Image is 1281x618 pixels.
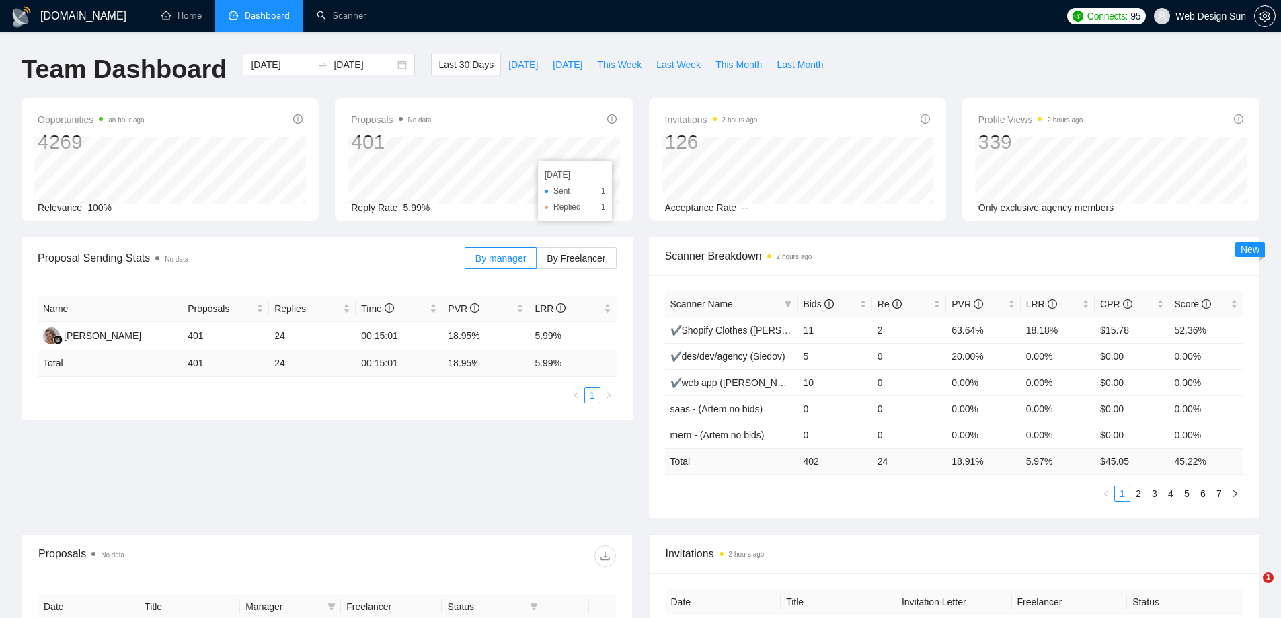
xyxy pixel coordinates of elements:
td: 18.91 % [946,448,1020,474]
span: This Month [715,57,762,72]
td: 0.00% [1021,369,1095,395]
li: 6 [1195,486,1211,502]
img: gigradar-bm.png [53,335,63,344]
td: 0 [798,422,871,448]
span: info-circle [556,303,566,313]
span: 1 [1263,572,1274,583]
td: 18.18% [1021,317,1095,343]
span: No data [165,256,188,263]
li: 5 [1179,486,1195,502]
h1: Team Dashboard [22,54,227,85]
a: 1 [585,388,600,403]
td: 0.00% [1169,369,1243,395]
li: Replied [545,200,605,214]
span: Proposals [188,301,254,316]
button: right [600,387,617,403]
td: 24 [269,350,356,377]
td: 401 [182,322,269,350]
img: upwork-logo.png [1073,11,1083,22]
span: info-circle [1123,299,1132,309]
td: 5.97 % [1021,448,1095,474]
td: 10 [798,369,871,395]
span: 100% [87,202,112,213]
span: Acceptance Rate [665,202,737,213]
th: Proposals [182,296,269,322]
input: End date [334,57,395,72]
a: 4 [1163,486,1178,501]
span: Status [447,599,524,614]
td: 0.00% [946,422,1020,448]
span: info-circle [892,299,902,309]
button: Last Week [649,54,708,75]
button: left [1098,486,1114,502]
div: [DATE] [545,168,605,182]
td: $0.00 [1095,395,1169,422]
span: Only exclusive agency members [978,202,1114,213]
span: info-circle [921,114,930,124]
span: setting [1255,11,1275,22]
span: Bids [803,299,833,309]
span: Scanner Name [670,299,733,309]
span: left [1102,490,1110,498]
span: to [317,59,328,70]
span: PVR [448,303,479,314]
a: searchScanner [317,10,366,22]
span: info-circle [1048,299,1057,309]
th: Title [781,589,896,615]
span: Replies [274,301,340,316]
span: left [572,391,580,399]
img: logo [11,6,32,28]
span: Time [361,303,393,314]
td: 0 [798,395,871,422]
li: Sent [545,184,605,198]
span: right [1231,490,1239,498]
td: Total [665,448,798,474]
td: 0 [872,343,946,369]
td: 63.64% [946,317,1020,343]
span: [DATE] [508,57,538,72]
span: info-circle [607,114,617,124]
td: 5.99% [529,322,616,350]
td: 18.95 % [442,350,529,377]
a: ✔Shopify Clothes ([PERSON_NAME]) [670,325,834,336]
td: 0.00% [1169,422,1243,448]
span: CPR [1100,299,1132,309]
div: 401 [351,129,431,155]
span: LRR [535,303,566,314]
span: 5.99% [403,202,430,213]
span: Dashboard [245,10,290,22]
td: 0.00% [1021,395,1095,422]
div: [PERSON_NAME] [64,328,141,343]
button: setting [1254,5,1276,27]
span: info-circle [470,303,479,313]
li: Next Page [600,387,617,403]
img: MC [43,327,60,344]
a: setting [1254,11,1276,22]
time: an hour ago [108,116,144,124]
button: [DATE] [545,54,590,75]
li: 1 [584,387,600,403]
time: 2 hours ago [729,551,765,558]
button: right [1227,486,1243,502]
span: filter [784,300,792,308]
li: 1 [1114,486,1130,502]
td: 52.36% [1169,317,1243,343]
time: 2 hours ago [777,253,812,260]
span: Profile Views [978,112,1083,128]
td: 0.00% [1021,422,1095,448]
span: info-circle [385,303,394,313]
span: LRR [1026,299,1057,309]
td: 00:15:01 [356,322,442,350]
span: Last Month [777,57,823,72]
div: Proposals [38,545,327,567]
span: Proposals [351,112,431,128]
span: Score [1175,299,1211,309]
li: 7 [1211,486,1227,502]
th: Status [1127,589,1243,615]
a: 3 [1147,486,1162,501]
span: filter [327,603,336,611]
span: By Freelancer [547,253,605,264]
td: 11 [798,317,871,343]
td: 0 [872,369,946,395]
span: user [1157,11,1167,21]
